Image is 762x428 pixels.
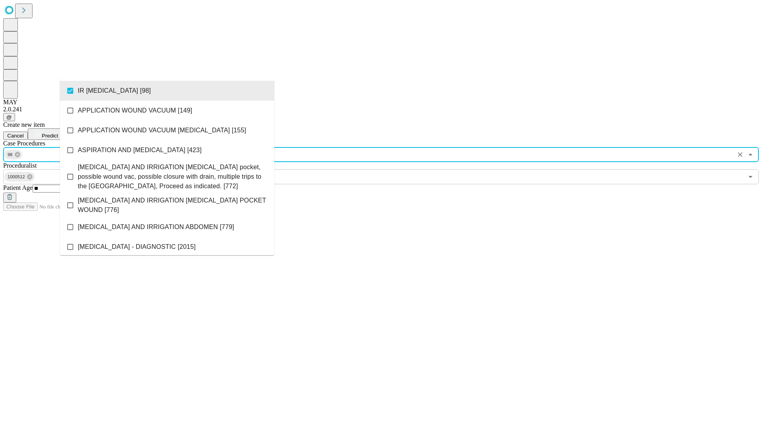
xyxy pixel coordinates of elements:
[28,128,64,140] button: Predict
[78,106,192,115] span: APPLICATION WOUND VACUUM [149]
[6,114,12,120] span: @
[745,171,756,182] button: Open
[735,149,746,160] button: Clear
[42,133,58,139] span: Predict
[745,149,756,160] button: Close
[78,162,268,191] span: [MEDICAL_DATA] AND IRRIGATION [MEDICAL_DATA] pocket, possible wound vac, possible closure with dr...
[3,113,15,121] button: @
[3,106,759,113] div: 2.0.241
[78,196,268,215] span: [MEDICAL_DATA] AND IRRIGATION [MEDICAL_DATA] POCKET WOUND [776]
[3,99,759,106] div: MAY
[3,162,37,169] span: Proceduralist
[4,172,35,182] div: 1000512
[3,132,28,140] button: Cancel
[78,86,151,96] span: IR [MEDICAL_DATA] [98]
[7,133,24,139] span: Cancel
[78,145,202,155] span: ASPIRATION AND [MEDICAL_DATA] [423]
[4,172,28,182] span: 1000512
[78,242,196,252] span: [MEDICAL_DATA] - DIAGNOSTIC [2015]
[78,126,246,135] span: APPLICATION WOUND VACUUM [MEDICAL_DATA] [155]
[4,150,16,159] span: 98
[4,150,22,159] div: 98
[3,184,33,191] span: Patient Age
[78,222,234,232] span: [MEDICAL_DATA] AND IRRIGATION ABDOMEN [779]
[3,140,45,147] span: Scheduled Procedure
[3,121,45,128] span: Create new item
